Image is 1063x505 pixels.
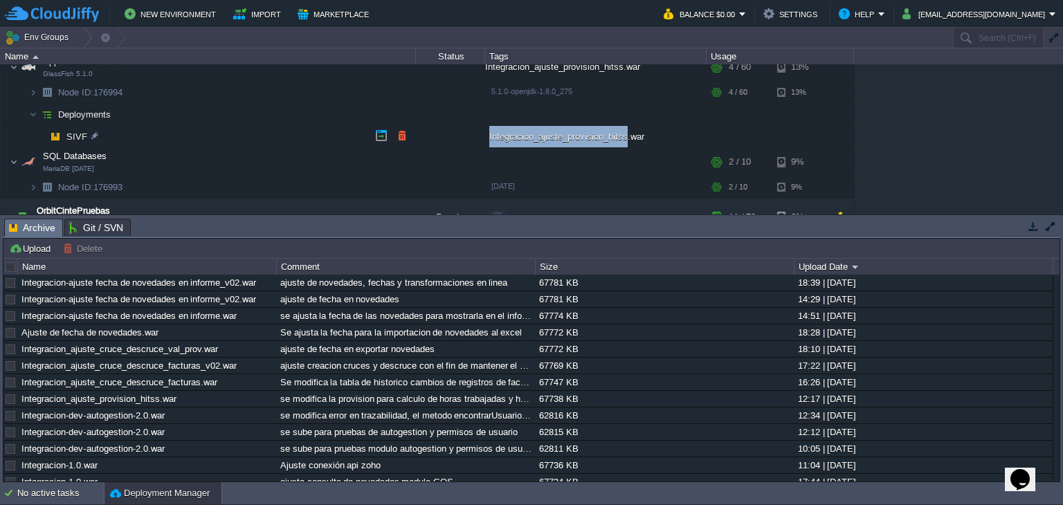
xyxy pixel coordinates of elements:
img: AMDAwAAAACH5BAEAAAAALAAAAAABAAEAAAICRAEAOw== [19,53,38,81]
a: SQL DatabasesMariaDB [DATE] [42,151,109,161]
img: AMDAwAAAACH5BAEAAAAALAAAAAABAAEAAAICRAEAOw== [1,199,12,236]
span: GlassFish 5.1.0 [43,70,93,78]
button: Balance $0.00 [664,6,739,22]
img: AMDAwAAAACH5BAEAAAAALAAAAAABAAEAAAICRAEAOw== [37,82,57,103]
div: se sube para pruebas modulo autogestion y permisos de usuarios(admin inicialmente) [277,441,534,457]
div: 18:28 | [DATE] [794,324,1052,340]
a: Integracion_ajuste_cruce_descruce_facturas_v02.war [21,360,237,371]
div: se modifica la provision para calculo de horas trabajadas y hora novedades [277,391,534,407]
img: AMDAwAAAACH5BAEAAAAALAAAAAABAAEAAAICRAEAOw== [29,104,37,125]
div: se sube para pruebas de autogestion y permisos de usuario [277,424,534,440]
div: 11:04 | [DATE] [794,457,1052,473]
img: CloudJiffy [5,6,99,23]
a: OrbitCintePruebas [37,204,110,218]
a: SIVF [65,131,89,143]
div: 67747 KB [536,374,793,390]
img: AMDAwAAAACH5BAEAAAAALAAAAAABAAEAAAICRAEAOw== [37,176,57,198]
a: Ajuste de fecha de novedades.war [21,327,158,338]
div: 12:17 | [DATE] [794,391,1052,407]
div: 16:26 | [DATE] [794,374,1052,390]
div: se modifica error en trazabilidad, el metodo encontrarUsuario no existia [277,407,534,423]
a: Node ID:176993 [57,181,125,193]
button: Deployment Manager [110,486,210,500]
span: 176994 [57,86,125,98]
div: 17:22 | [DATE] [794,358,1052,374]
span: 176993 [57,181,125,193]
span: 5.1.0-openjdk-1.8.0_275 [491,87,572,95]
div: 9% [777,148,822,176]
img: AMDAwAAAACH5BAEAAAAALAAAAAABAAEAAAICRAEAOw== [29,176,37,198]
div: 4 / 60 [729,82,747,103]
span: Archive [9,219,55,237]
a: Integracion-ajuste fecha de novedades en informe.war [21,311,237,321]
span: Node ID: [58,182,93,192]
span: [DATE] [491,182,515,190]
div: Usage [707,48,853,64]
img: AMDAwAAAACH5BAEAAAAALAAAAAABAAEAAAICRAEAOw== [10,53,18,81]
div: ajuste de fecha en novedades [277,291,534,307]
a: Integracion-1.0.war [21,460,98,470]
img: AMDAwAAAACH5BAEAAAAALAAAAAABAAEAAAICRAEAOw== [46,126,65,147]
div: 10:05 | [DATE] [794,441,1052,457]
div: Integracion_ajuste_provision_hitss.war [485,53,707,81]
div: Ajuste conexión api zoho [277,457,534,473]
span: SQL Databases [42,150,109,162]
div: No active tasks [17,482,104,504]
div: Se modifica la tabla de historico cambios de registros de facturas, se agrega el maestro estados ... [277,374,534,390]
div: 67738 KB [536,391,793,407]
div: ajuste de novedades, fechas y transformaciones en linea [277,275,534,291]
div: ajuste consulta de novedades modulo GOS [277,474,534,490]
a: Integracion-dev-autogestion-2.0.war [21,427,165,437]
div: Upload Date [795,259,1053,275]
div: 17:44 | [DATE] [794,474,1052,490]
div: Status [417,48,484,64]
div: 67769 KB [536,358,793,374]
div: 11 / 70 [729,199,756,236]
img: AMDAwAAAACH5BAEAAAAALAAAAAABAAEAAAICRAEAOw== [12,199,32,236]
div: 62811 KB [536,441,793,457]
a: Integracion-1.0.war [21,477,98,487]
button: Upload [9,242,55,255]
div: Running [416,199,485,236]
a: Integracion_ajuste_provision_hitss.war [21,394,176,404]
div: 67781 KB [536,291,793,307]
div: se ajusta la fecha de las novedades para mostrarla en el informe exportado a excel. [277,308,534,324]
div: 9% [777,176,822,198]
div: 14:51 | [DATE] [794,308,1052,324]
span: MariaDB [DATE] [43,165,94,173]
img: AMDAwAAAACH5BAEAAAAALAAAAAABAAEAAAICRAEAOw== [33,55,39,59]
div: 18:39 | [DATE] [794,275,1052,291]
div: 2 / 10 [729,176,747,198]
span: Node ID: [58,87,93,98]
div: 13% [777,53,822,81]
div: Size [536,259,794,275]
div: 67781 KB [536,275,793,291]
button: Help [839,6,878,22]
img: AMDAwAAAACH5BAEAAAAALAAAAAABAAEAAAICRAEAOw== [37,126,46,147]
img: AMDAwAAAACH5BAEAAAAALAAAAAABAAEAAAICRAEAOw== [37,104,57,125]
div: 14:29 | [DATE] [794,291,1052,307]
button: Settings [763,6,821,22]
div: 67774 KB [536,308,793,324]
div: 12:12 | [DATE] [794,424,1052,440]
img: AMDAwAAAACH5BAEAAAAALAAAAAABAAEAAAICRAEAOw== [19,148,38,176]
div: 18:10 | [DATE] [794,341,1052,357]
a: Node ID:176994 [57,86,125,98]
button: Marketplace [298,6,373,22]
div: Tags [486,48,706,64]
a: Integracion-ajuste fecha de novedades en informe_v02.war [21,294,256,304]
img: AMDAwAAAACH5BAEAAAAALAAAAAABAAEAAAICRAEAOw== [10,148,18,176]
div: Name [19,259,276,275]
a: Deployments [57,109,113,120]
button: Import [233,6,285,22]
a: Integracion-dev-autogestion-2.0.war [21,410,165,421]
div: 67772 KB [536,341,793,357]
button: [EMAIL_ADDRESS][DOMAIN_NAME] [902,6,1049,22]
div: Name [1,48,415,64]
button: Env Groups [5,28,73,47]
div: 4 / 60 [729,53,751,81]
a: Integracion-dev-autogestion-2.0.war [21,443,165,454]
